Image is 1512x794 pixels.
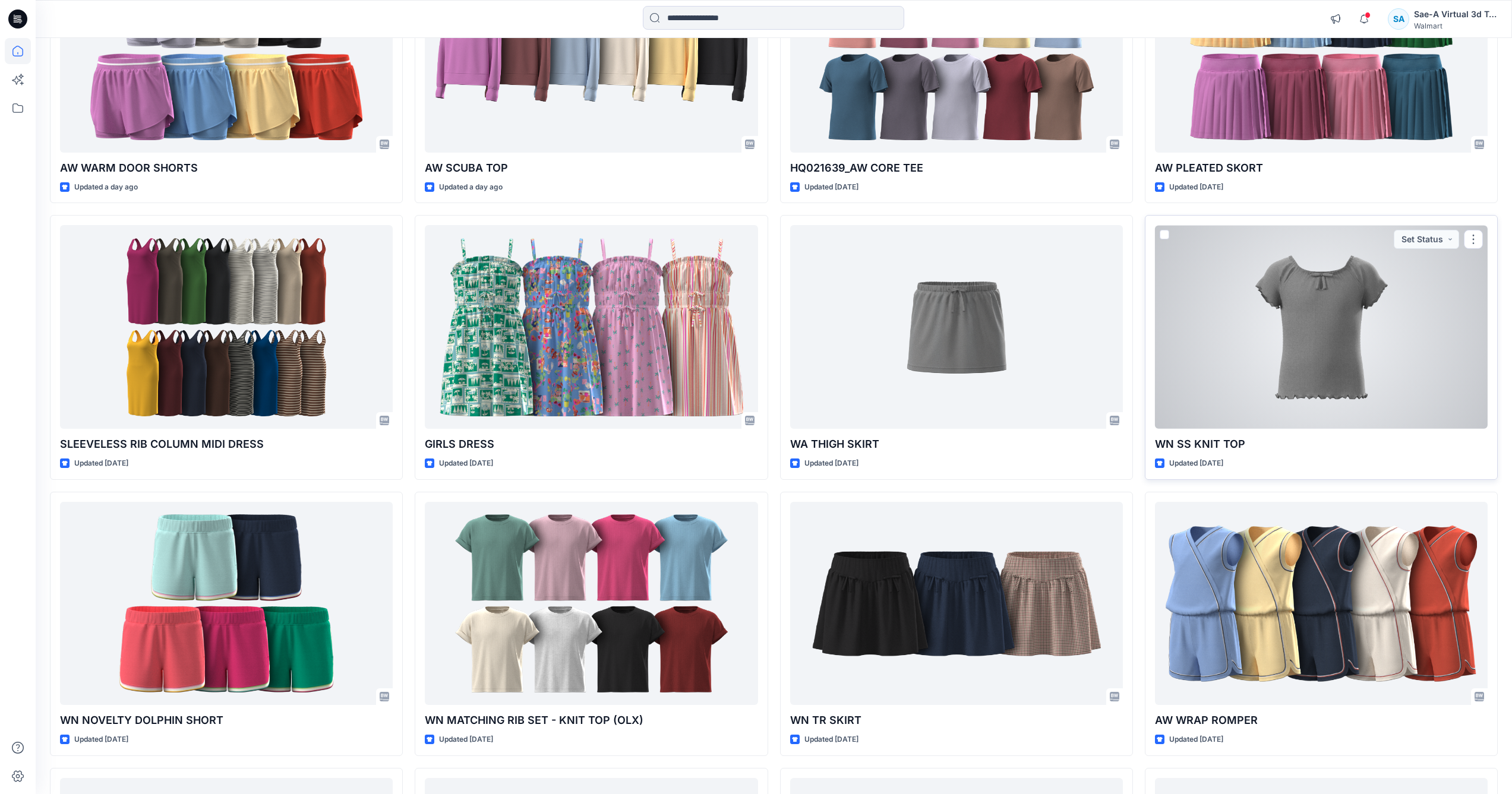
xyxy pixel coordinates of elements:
[425,436,757,453] p: GIRLS DRESS
[74,181,138,194] p: Updated a day ago
[60,712,393,729] p: WN NOVELTY DOLPHIN SHORT
[60,436,393,453] p: SLEEVELESS RIB COLUMN MIDI DRESS
[790,160,1123,176] p: HQ021639_AW CORE TEE
[804,733,858,746] p: Updated [DATE]
[1388,8,1409,30] div: SA
[60,225,393,429] a: SLEEVELESS RIB COLUMN MIDI DRESS
[1155,502,1488,706] a: AW WRAP ROMPER
[1169,181,1223,194] p: Updated [DATE]
[1169,733,1223,746] p: Updated [DATE]
[74,733,128,746] p: Updated [DATE]
[1155,225,1488,429] a: WN SS KNIT TOP
[1155,436,1488,453] p: WN SS KNIT TOP
[1414,21,1497,30] div: Walmart
[804,457,858,470] p: Updated [DATE]
[804,181,858,194] p: Updated [DATE]
[439,181,503,194] p: Updated a day ago
[790,436,1123,453] p: WA THIGH SKIRT
[1169,457,1223,470] p: Updated [DATE]
[1155,160,1488,176] p: AW PLEATED SKORT
[439,733,493,746] p: Updated [DATE]
[60,502,393,706] a: WN NOVELTY DOLPHIN SHORT
[790,712,1123,729] p: WN TR SKIRT
[790,502,1123,706] a: WN TR SKIRT
[425,225,757,429] a: GIRLS DRESS
[439,457,493,470] p: Updated [DATE]
[60,160,393,176] p: AW WARM DOOR SHORTS
[1414,7,1497,21] div: Sae-A Virtual 3d Team
[425,502,757,706] a: WN MATCHING RIB SET - KNIT TOP (OLX)
[425,160,757,176] p: AW SCUBA TOP
[1155,712,1488,729] p: AW WRAP ROMPER
[790,225,1123,429] a: WA THIGH SKIRT
[74,457,128,470] p: Updated [DATE]
[425,712,757,729] p: WN MATCHING RIB SET - KNIT TOP (OLX)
